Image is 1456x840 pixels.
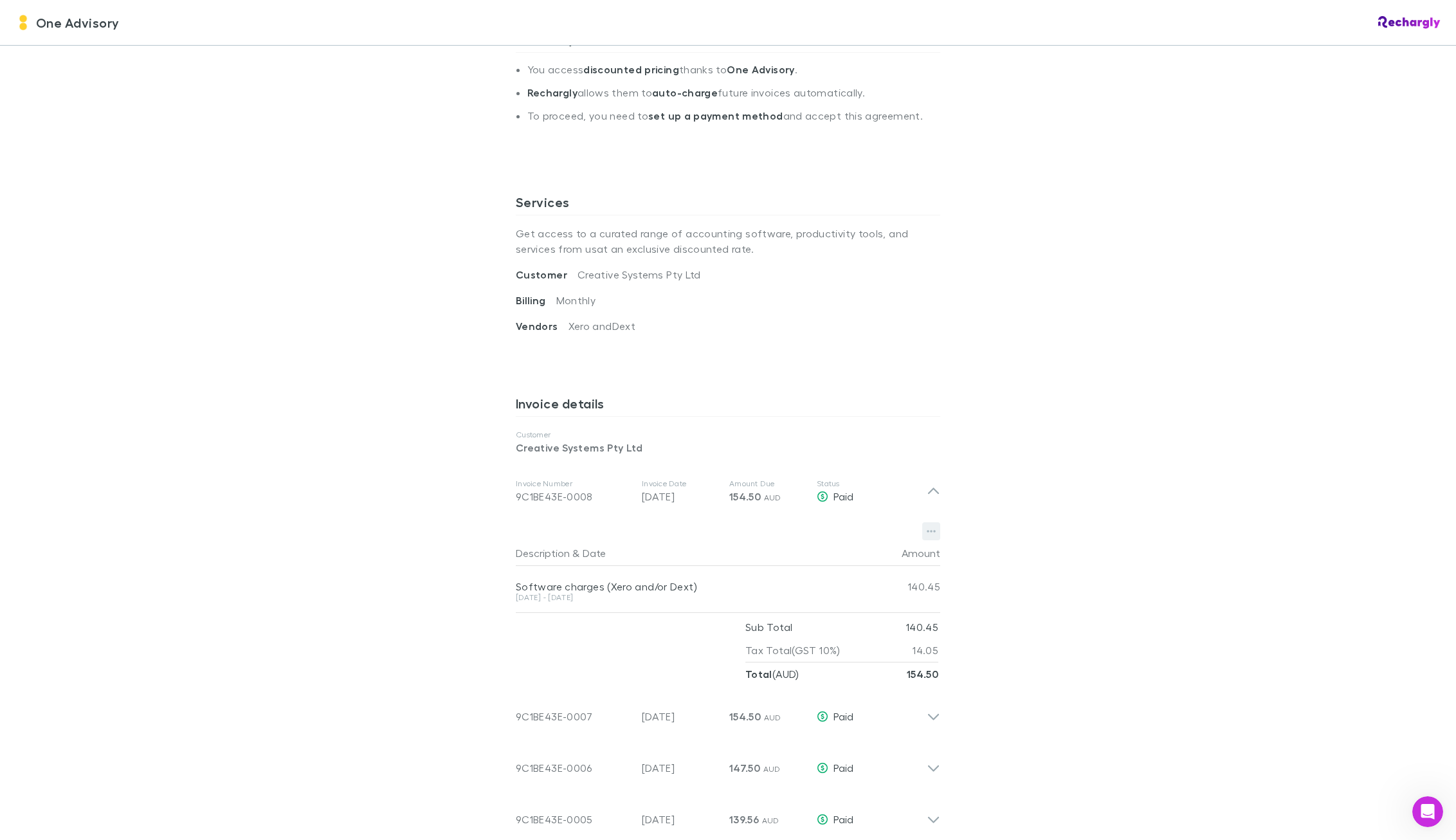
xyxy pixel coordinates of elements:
[648,109,783,122] strong: set up a payment method
[516,194,940,215] h3: Services
[516,812,632,827] div: 9C1BE43E-0005
[516,430,940,440] p: Customer
[516,268,578,281] span: Customer
[833,813,853,825] span: Paid
[745,639,841,662] p: Tax Total (GST 10%)
[516,594,863,601] div: [DATE] - [DATE]
[516,540,570,566] button: Description
[729,490,761,503] span: 154.50
[729,479,806,489] p: Amount Due
[745,662,799,686] p: ( AUD )
[569,320,635,332] span: Xero and Dext
[764,493,781,502] span: AUD
[505,789,951,840] div: 9C1BE43E-0005[DATE]139.56 AUDPaid
[505,686,951,737] div: 9C1BE43E-0007[DATE]154.50 AUDPaid
[516,489,632,504] div: 9C1BE43E-0008
[913,639,938,662] p: 14.05
[833,710,853,722] span: Paid
[652,86,718,99] strong: auto-charge
[642,479,719,489] p: Invoice Date
[516,760,632,776] div: 9C1BE43E-0006
[516,580,863,593] div: Software charges (Xero and/or Dext)
[527,86,578,99] strong: Rechargly
[505,466,951,517] div: Invoice Number9C1BE43E-0008Invoice Date[DATE]Amount Due154.50 AUDStatusPaid
[516,479,632,489] p: Invoice Number
[833,490,853,502] span: Paid
[729,762,760,774] span: 147.50
[642,760,719,776] p: [DATE]
[745,616,792,639] p: Sub Total
[729,813,759,826] span: 139.56
[505,737,951,789] div: 9C1BE43E-0006[DATE]147.50 AUDPaid
[906,616,938,639] p: 140.45
[516,709,632,724] div: 9C1BE43E-0007
[527,63,940,86] li: You access thanks to .
[583,63,679,76] strong: discounted pricing
[516,440,940,455] p: Creative Systems Pty Ltd
[863,566,940,607] div: 140.45
[516,294,556,307] span: Billing
[729,710,761,723] span: 154.50
[764,713,781,722] span: AUD
[1378,16,1441,29] img: Rechargly Logo
[15,15,31,30] img: One Advisory's Logo
[36,13,120,32] span: One Advisory
[516,320,569,333] span: Vendors
[516,540,858,566] div: &
[642,489,719,504] p: [DATE]
[745,668,772,680] strong: Total
[817,479,927,489] p: Status
[642,709,719,724] p: [DATE]
[578,268,701,280] span: Creative Systems Pty Ltd
[527,86,940,109] li: allows them to future invoices automatically.
[727,63,794,76] strong: One Advisory
[556,294,596,306] span: Monthly
[907,668,938,680] strong: 154.50
[763,764,781,774] span: AUD
[516,396,940,416] h3: Invoice details
[527,109,940,132] li: To proceed, you need to and accept this agreement.
[833,762,853,774] span: Paid
[762,816,779,825] span: AUD
[1412,796,1443,827] iframe: Intercom live chat
[642,812,719,827] p: [DATE]
[516,215,940,267] p: Get access to a curated range of accounting software, productivity tools, and services from us at...
[583,540,606,566] button: Date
